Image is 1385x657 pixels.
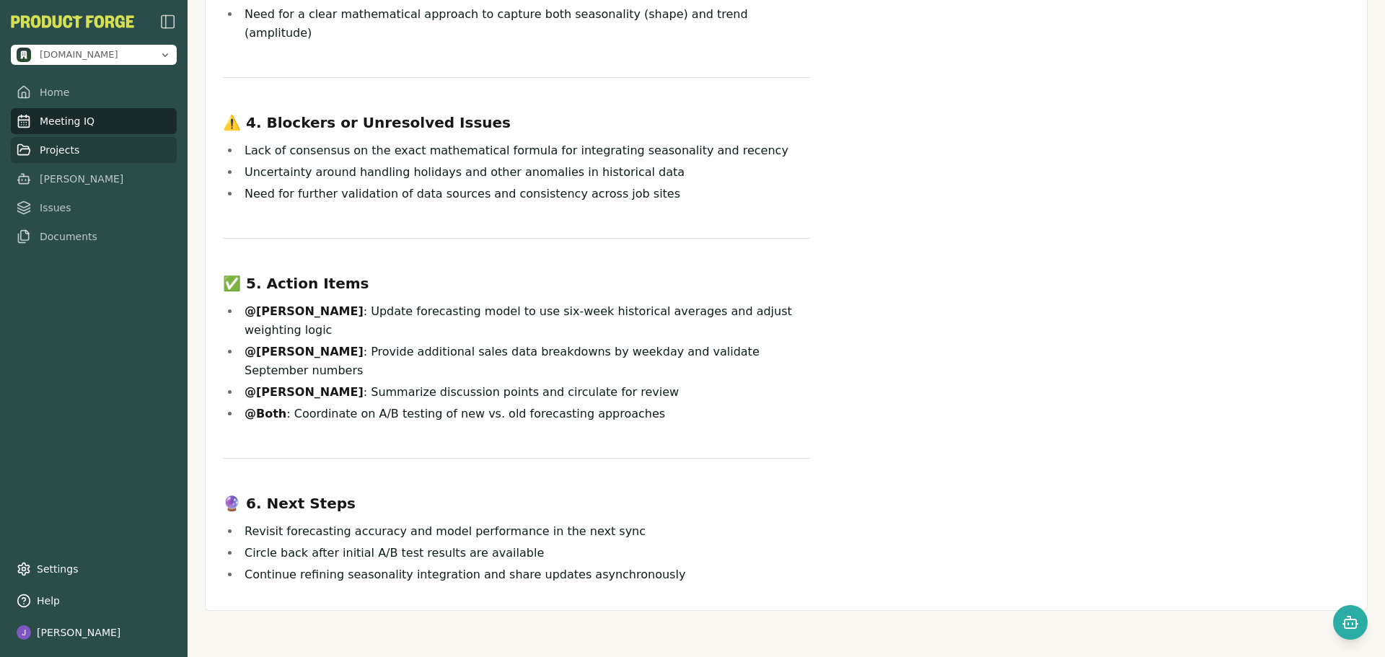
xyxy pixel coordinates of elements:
a: Issues [11,195,177,221]
li: Need for a clear mathematical approach to capture both seasonality (shape) and trend (amplitude) [240,5,810,43]
button: Help [11,588,177,614]
a: Home [11,79,177,105]
a: Settings [11,556,177,582]
button: Close Sidebar [159,13,177,30]
h3: ✅ 5. Action Items [223,273,810,294]
img: methodic.work [17,48,31,62]
a: [PERSON_NAME] [11,166,177,192]
li: : Provide additional sales data breakdowns by weekday and validate September numbers [240,343,810,380]
span: methodic.work [40,48,118,61]
li: Need for further validation of data sources and consistency across job sites [240,185,810,203]
li: : Coordinate on A/B testing of new vs. old forecasting approaches [240,405,810,423]
strong: @[PERSON_NAME] [245,345,364,358]
strong: @[PERSON_NAME] [245,304,364,318]
img: profile [17,625,31,640]
button: [PERSON_NAME] [11,619,177,645]
li: : Update forecasting model to use six-week historical averages and adjust weighting logic [240,302,810,340]
strong: @Both [245,407,286,420]
button: PF-Logo [11,15,134,28]
li: Revisit forecasting accuracy and model performance in the next sync [240,522,810,541]
li: : Summarize discussion points and circulate for review [240,383,810,402]
li: Lack of consensus on the exact mathematical formula for integrating seasonality and recency [240,141,810,160]
a: Documents [11,224,177,250]
button: Open organization switcher [11,45,177,65]
h3: 🔮 6. Next Steps [223,493,810,513]
img: Product Forge [11,15,134,28]
a: Projects [11,137,177,163]
li: Circle back after initial A/B test results are available [240,544,810,563]
li: Continue refining seasonality integration and share updates asynchronously [240,565,810,584]
a: Meeting IQ [11,108,177,134]
li: Uncertainty around handling holidays and other anomalies in historical data [240,163,810,182]
strong: @[PERSON_NAME] [245,385,364,399]
button: Open chat [1333,605,1368,640]
h3: ⚠️ 4. Blockers or Unresolved Issues [223,113,810,133]
img: sidebar [159,13,177,30]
